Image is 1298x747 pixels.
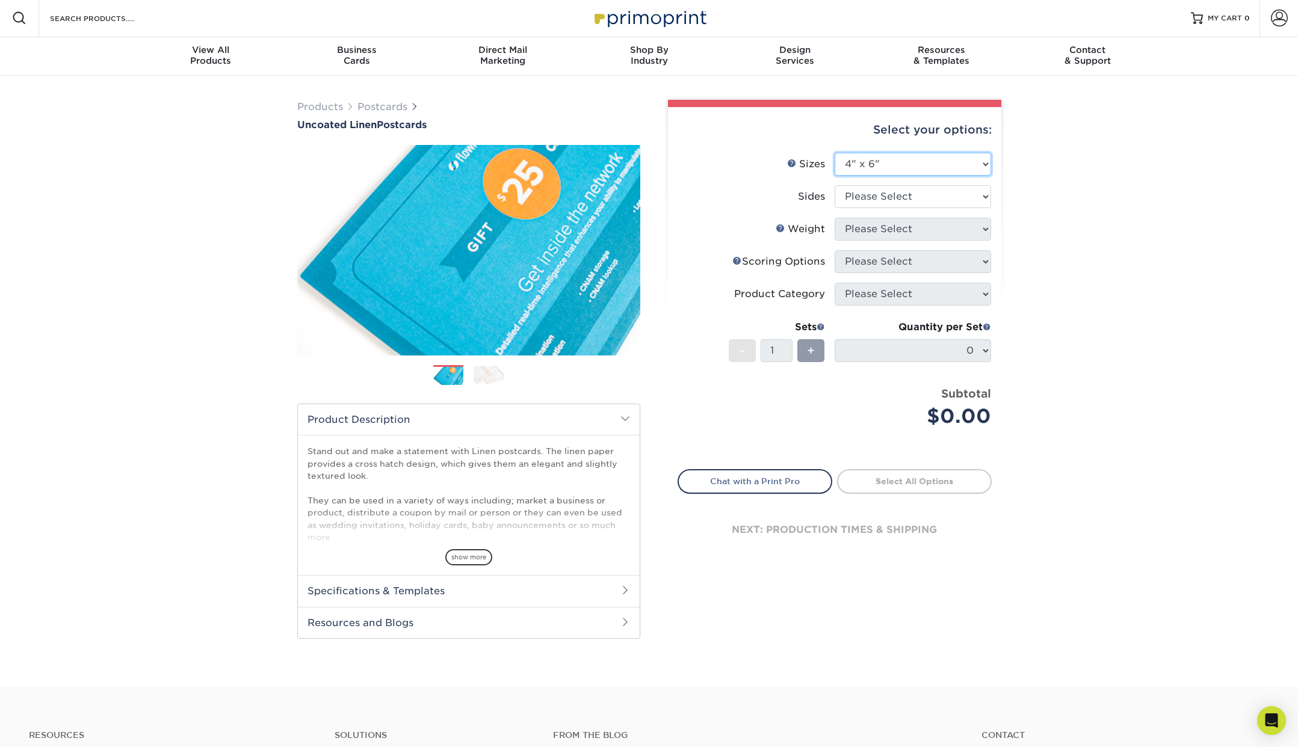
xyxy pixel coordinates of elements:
[298,404,640,435] h2: Product Description
[787,157,825,171] div: Sizes
[430,45,576,66] div: Marketing
[678,107,992,153] div: Select your options:
[283,37,430,76] a: BusinessCards
[297,101,343,112] a: Products
[297,132,640,369] img: Uncoated Linen 01
[807,342,815,360] span: +
[981,730,1269,740] a: Contact
[729,320,825,334] div: Sets
[297,119,640,131] h1: Postcards
[308,445,630,629] p: Stand out and make a statement with Linen postcards. The linen paper provides a cross hatch desig...
[297,119,377,131] span: Uncoated Linen
[868,45,1015,66] div: & Templates
[576,45,722,66] div: Industry
[138,45,284,66] div: Products
[837,469,992,493] a: Select All Options
[835,320,991,334] div: Quantity per Set
[298,607,640,638] h2: Resources and Blogs
[1208,13,1242,23] span: MY CART
[283,45,430,55] span: Business
[297,119,640,131] a: Uncoated LinenPostcards
[1015,45,1161,66] div: & Support
[722,45,868,55] span: Design
[589,5,709,31] img: Primoprint
[553,730,949,740] h4: From the Blog
[430,45,576,55] span: Direct Mail
[430,37,576,76] a: Direct MailMarketing
[433,366,463,387] img: Postcards 01
[844,402,991,431] div: $0.00
[941,387,991,400] strong: Subtotal
[283,45,430,66] div: Cards
[722,45,868,66] div: Services
[734,287,825,301] div: Product Category
[798,189,825,204] div: Sides
[1015,45,1161,55] span: Contact
[868,37,1015,76] a: Resources& Templates
[357,101,407,112] a: Postcards
[1244,14,1250,22] span: 0
[868,45,1015,55] span: Resources
[474,366,504,384] img: Postcards 02
[1257,706,1286,735] div: Open Intercom Messenger
[722,37,868,76] a: DesignServices
[740,342,745,360] span: -
[335,730,535,740] h4: Solutions
[576,45,722,55] span: Shop By
[138,45,284,55] span: View All
[678,469,832,493] a: Chat with a Print Pro
[732,254,825,269] div: Scoring Options
[776,222,825,236] div: Weight
[49,11,166,25] input: SEARCH PRODUCTS.....
[138,37,284,76] a: View AllProducts
[678,494,992,566] div: next: production times & shipping
[298,575,640,606] h2: Specifications & Templates
[29,730,317,740] h4: Resources
[1015,37,1161,76] a: Contact& Support
[576,37,722,76] a: Shop ByIndustry
[445,549,492,565] span: show more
